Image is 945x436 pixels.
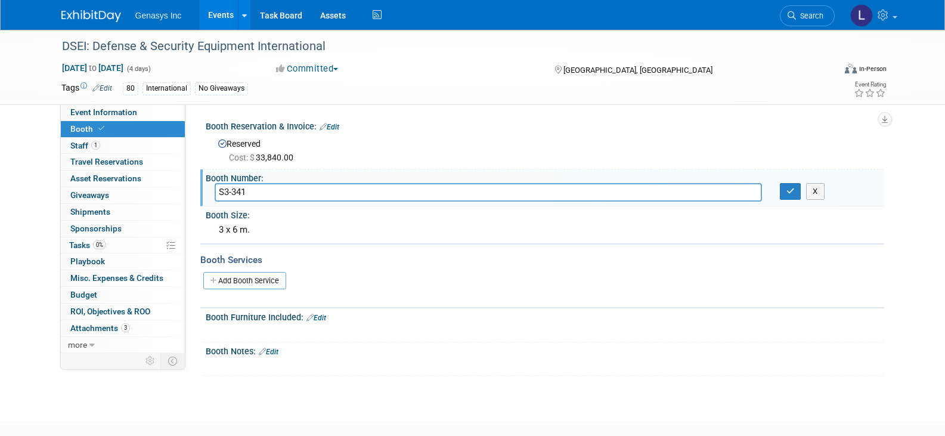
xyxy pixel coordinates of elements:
[764,62,887,80] div: Event Format
[87,63,98,73] span: to
[195,82,248,95] div: No Giveaways
[61,104,185,120] a: Event Information
[68,340,87,350] span: more
[70,256,105,266] span: Playbook
[215,135,875,163] div: Reserved
[206,206,884,221] div: Booth Size:
[123,82,138,95] div: 80
[61,63,124,73] span: [DATE] [DATE]
[61,337,185,353] a: more
[259,348,278,356] a: Edit
[850,4,873,27] img: Lucy Temprano
[61,82,112,95] td: Tags
[854,82,886,88] div: Event Rating
[61,221,185,237] a: Sponsorships
[806,183,825,200] button: X
[206,342,884,358] div: Booth Notes:
[121,323,130,332] span: 3
[61,237,185,253] a: Tasks0%
[61,171,185,187] a: Asset Reservations
[229,153,298,162] span: 33,840.00
[272,63,343,75] button: Committed
[61,270,185,286] a: Misc. Expenses & Credits
[98,125,104,132] i: Booth reservation complete
[845,64,857,73] img: Format-Inperson.png
[206,308,884,324] div: Booth Furniture Included:
[93,240,106,249] span: 0%
[229,153,256,162] span: Cost: $
[206,169,884,184] div: Booth Number:
[61,154,185,170] a: Travel Reservations
[61,121,185,137] a: Booth
[859,64,887,73] div: In-Person
[142,82,191,95] div: International
[160,353,185,369] td: Toggle Event Tabs
[70,190,109,200] span: Giveaways
[70,224,122,233] span: Sponsorships
[61,204,185,220] a: Shipments
[140,353,161,369] td: Personalize Event Tab Strip
[203,272,286,289] a: Add Booth Service
[70,124,107,134] span: Booth
[61,187,185,203] a: Giveaways
[70,273,163,283] span: Misc. Expenses & Credits
[61,253,185,270] a: Playbook
[70,290,97,299] span: Budget
[69,240,106,250] span: Tasks
[215,221,875,239] div: 3 x 6 m.
[306,314,326,322] a: Edit
[58,36,817,57] div: DSEI: Defense & Security Equipment International
[61,320,185,336] a: Attachments3
[70,207,110,217] span: Shipments
[780,5,835,26] a: Search
[70,174,141,183] span: Asset Reservations
[61,138,185,154] a: Staff1
[61,304,185,320] a: ROI, Objectives & ROO
[92,84,112,92] a: Edit
[61,287,185,303] a: Budget
[796,11,823,20] span: Search
[61,10,121,22] img: ExhibitDay
[563,66,712,75] span: [GEOGRAPHIC_DATA], [GEOGRAPHIC_DATA]
[70,323,130,333] span: Attachments
[320,123,339,131] a: Edit
[70,107,137,117] span: Event Information
[206,117,884,133] div: Booth Reservation & Invoice:
[70,141,100,150] span: Staff
[70,157,143,166] span: Travel Reservations
[91,141,100,150] span: 1
[126,65,151,73] span: (4 days)
[135,11,182,20] span: Genasys Inc
[200,253,884,267] div: Booth Services
[70,307,150,316] span: ROI, Objectives & ROO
